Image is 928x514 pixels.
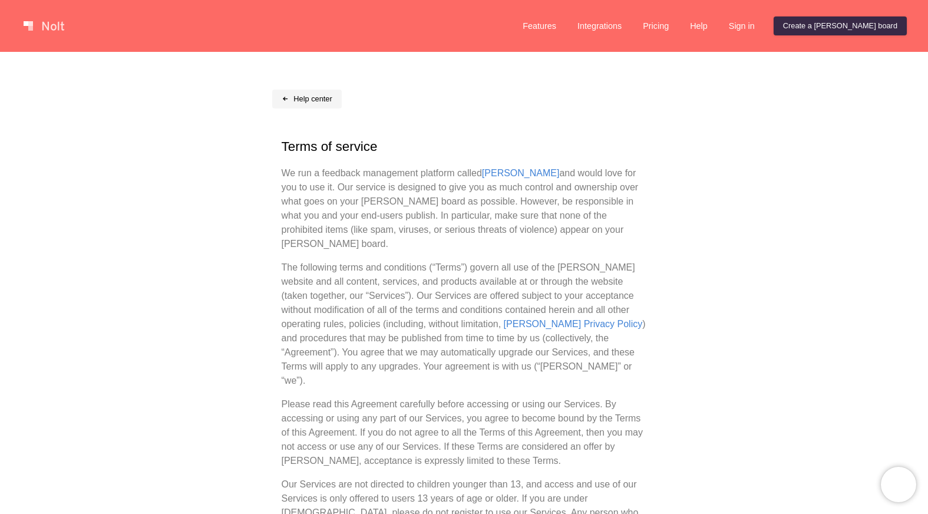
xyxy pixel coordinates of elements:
[719,17,764,35] a: Sign in
[568,17,631,35] a: Integrations
[282,166,647,251] p: We run a feedback management platform called and would love for you to use it. Our service is des...
[482,168,560,178] a: [PERSON_NAME]
[681,17,717,35] a: Help
[513,17,566,35] a: Features
[504,319,643,329] a: [PERSON_NAME] Privacy Policy
[633,17,678,35] a: Pricing
[282,137,647,157] h1: Terms of service
[282,261,647,388] p: The following terms and conditions (“Terms”) govern all use of the [PERSON_NAME] website and all ...
[774,17,907,35] a: Create a [PERSON_NAME] board
[282,397,647,468] p: Please read this Agreement carefully before accessing or using our Services. By accessing or usin...
[272,90,342,108] a: Help center
[881,467,916,502] iframe: Chatra live chat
